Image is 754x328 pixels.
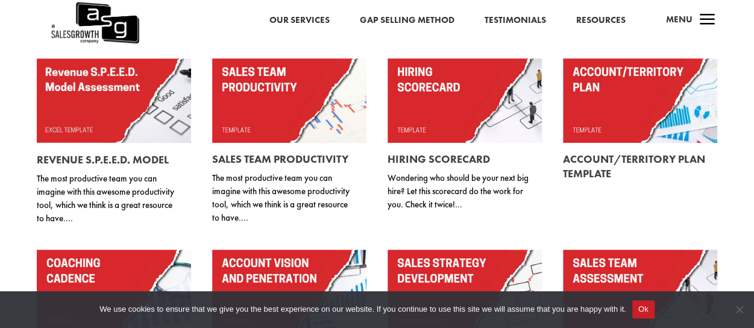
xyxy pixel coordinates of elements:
[269,13,330,28] a: Our Services
[360,13,454,28] a: Gap Selling Method
[485,13,546,28] a: Testimonials
[99,303,626,315] span: We use cookies to ensure that we give you the best experience on our website. If you continue to ...
[632,300,655,318] button: Ok
[733,303,745,315] span: No
[696,8,720,33] span: a
[576,13,626,28] a: Resources
[666,13,693,25] span: Menu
